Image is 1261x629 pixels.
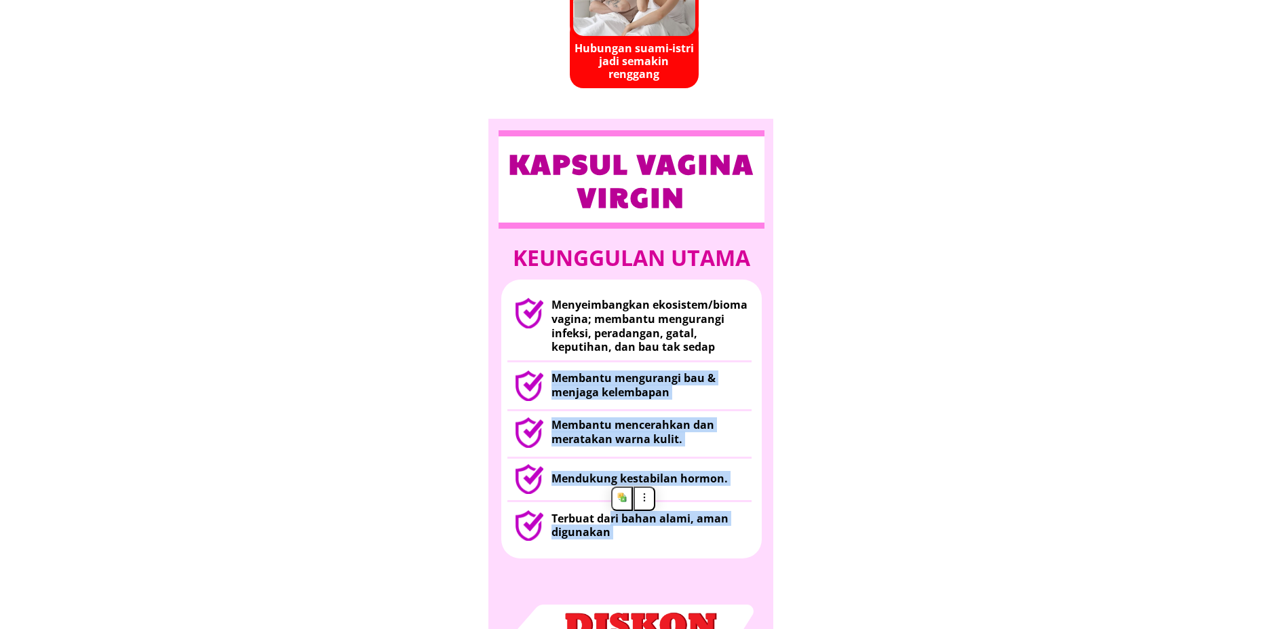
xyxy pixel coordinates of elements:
[551,371,756,400] h3: Membantu mengurangi bau & menjaga kelembapan
[551,472,753,486] h3: Mendukung kestabilan hormon.
[551,512,753,540] h3: Terbuat dari bahan alami, aman digunakan
[499,147,764,213] h3: Kapsul vagina virgin
[551,298,760,354] h3: Menyeimbangkan ekosistem/bioma vagina; membantu mengurangi infeksi, peradangan, gatal, keputihan,...
[503,240,760,275] h1: Keunggulan utama
[551,418,753,446] h3: Membantu mencerahkan dan meratakan warna kulit.
[574,42,695,94] h2: Hubungan suami-istri jadi semakin renggang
